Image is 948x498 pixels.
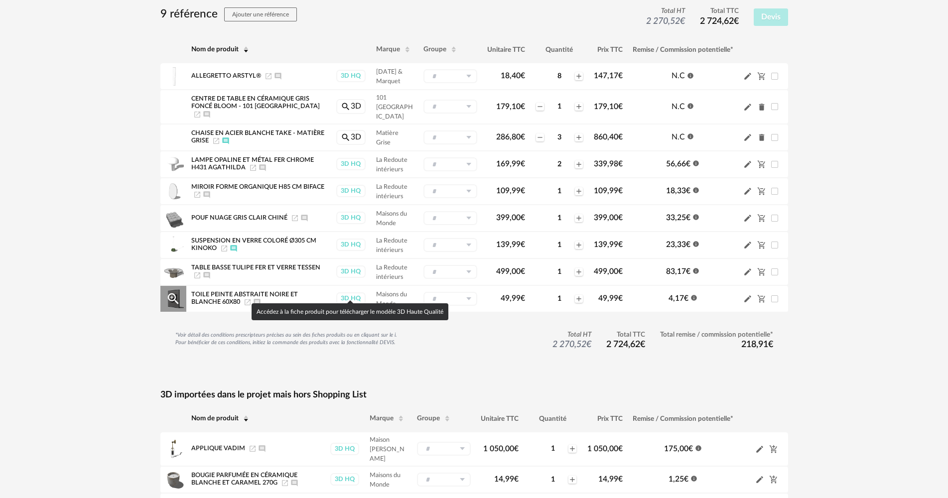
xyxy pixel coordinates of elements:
[496,267,525,275] span: 499,00
[336,265,366,278] a: 3D HQ
[618,103,623,111] span: €
[769,445,778,453] span: Cart Plus icon
[521,72,525,80] span: €
[687,132,694,140] span: Information icon
[376,157,407,172] span: La Redoute intérieurs
[589,36,628,63] th: Prix TTC
[761,13,781,21] span: Devis
[672,72,685,80] span: N.C
[757,267,766,275] span: Cart Minus icon
[265,73,272,79] a: Launch icon
[594,241,623,249] span: 139,99
[423,130,477,144] div: Sélectionner un groupe
[496,103,525,111] span: 179,10
[336,99,366,114] a: Magnify icon3D
[175,332,397,346] div: *Voir détail des conditions prescripteurs précises au sein des fiches produits ou en cliquant sur...
[594,267,623,275] span: 499,00
[769,475,778,483] span: Cart Plus icon
[539,444,567,453] div: 1
[496,160,525,168] span: 169,99
[545,160,574,169] div: 2
[244,299,252,305] a: Launch icon
[163,235,184,255] img: Product pack shot
[757,187,766,195] span: Cart Minus icon
[743,159,752,169] span: Pencil icon
[598,294,623,302] span: 49,99
[191,291,298,305] span: Toile peinte abstraite noire et blanche 60x80
[370,472,401,488] span: Maisons du Monde
[692,213,699,221] span: Information icon
[191,73,261,79] span: ALLEGRETTO ARSTYL®
[203,272,211,278] span: Ajouter un commentaire
[521,267,525,275] span: €
[686,267,690,275] span: €
[606,331,645,340] span: Total TTC
[664,445,693,453] span: 175,00
[193,111,201,117] a: Launch icon
[191,446,245,452] span: APPLIQUE VADIM
[220,245,228,251] span: Launch icon
[191,184,324,190] span: Miroir Forme Organique H85 Cm Biface
[672,103,685,111] span: N.C
[666,267,690,275] span: 83,17
[690,293,697,301] span: Information icon
[521,241,525,249] span: €
[191,157,314,171] span: Lampe Opaline Et Métal Fer Chrome H431 Agathilda
[423,292,477,306] div: Sélectionner un groupe
[336,70,366,82] a: 3D HQ
[212,137,220,143] a: Launch icon
[163,96,184,117] img: Product pack shot
[552,331,591,340] span: Total HT
[249,445,257,451] span: Launch icon
[646,7,685,16] span: Total HT
[336,158,366,170] div: 3D HQ
[743,294,752,303] span: Pencil icon
[224,7,297,21] button: Ajouter une référence
[618,160,623,168] span: €
[594,214,623,222] span: 399,00
[755,444,764,454] span: Pencil icon
[545,102,574,111] div: 1
[336,292,366,305] div: 3D HQ
[686,241,690,249] span: €
[259,164,267,170] span: Ajouter un commentaire
[423,238,477,252] div: Sélectionner un groupe
[757,214,766,222] span: Cart Minus icon
[496,133,525,141] span: 286,80
[692,159,699,167] span: Information icon
[539,475,567,484] div: 1
[575,214,583,222] span: Plus icon
[417,415,440,422] span: Groupe
[743,102,752,112] span: Pencil icon
[191,472,297,486] span: Bougie parfumée en céramique blanche et caramel 270g
[163,208,184,229] img: Product pack shot
[330,473,359,486] div: 3D HQ
[336,239,366,251] a: 3D HQ
[521,133,525,141] span: €
[686,214,690,222] span: €
[598,475,623,483] span: 14,99
[160,7,297,21] h3: 9 référence
[496,241,525,249] span: 139,99
[166,291,181,306] span: Magnify Plus Outline icon
[640,340,645,349] span: €
[594,187,623,195] span: 109,99
[743,213,752,223] span: Pencil icon
[191,46,239,53] span: Nom de produit
[743,267,752,276] span: Pencil icon
[545,267,574,276] div: 1
[552,340,591,349] span: 2 270,52
[281,480,289,486] a: Launch icon
[680,17,685,26] span: €
[417,442,471,456] div: Sélectionner un groupe
[618,187,623,195] span: €
[501,294,525,302] span: 49,99
[688,445,693,453] span: €
[575,133,583,141] span: Plus icon
[191,96,320,109] span: Centre de table en céramique gris foncé Bloom - 101 [GEOGRAPHIC_DATA]
[754,8,788,26] button: Devis
[193,272,201,278] span: Launch icon
[376,238,407,253] span: La Redoute intérieurs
